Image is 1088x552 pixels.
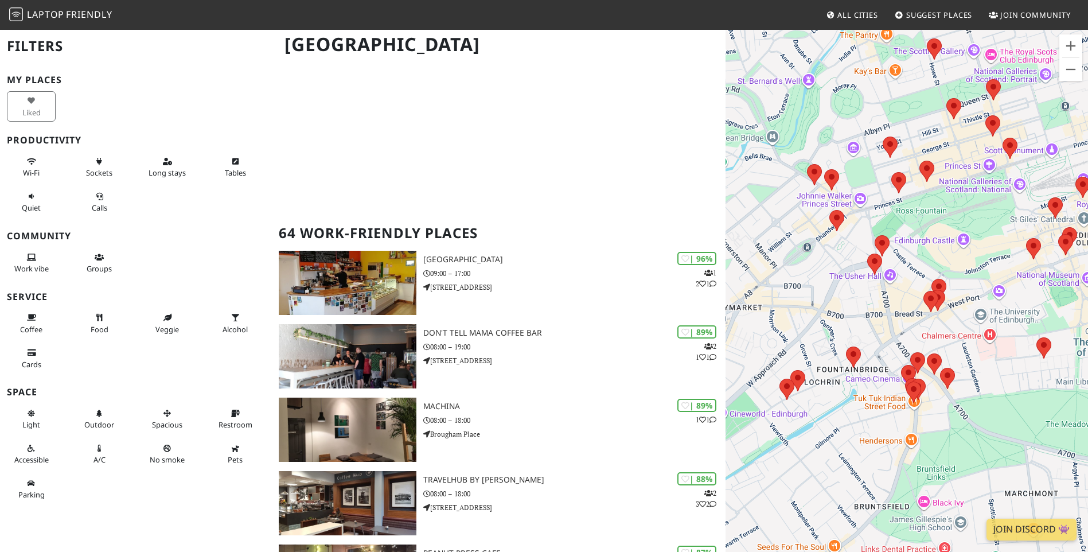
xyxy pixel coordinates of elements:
[423,475,726,485] h3: TravelHub by [PERSON_NAME]
[984,5,1075,25] a: Join Community
[225,168,246,178] span: Work-friendly tables
[211,439,260,469] button: Pets
[27,8,64,21] span: Laptop
[22,419,40,430] span: Natural light
[7,474,56,504] button: Parking
[143,439,192,469] button: No smoke
[211,404,260,434] button: Restroom
[219,419,252,430] span: Restroom
[92,203,107,213] span: Video/audio calls
[7,248,56,278] button: Work vibe
[143,404,192,434] button: Spacious
[75,152,124,182] button: Sockets
[837,10,878,20] span: All Cities
[75,439,124,469] button: A/C
[696,488,716,510] p: 2 3 2
[143,308,192,339] button: Veggie
[20,324,42,335] span: Coffee
[14,263,49,274] span: People working
[423,282,726,293] p: [STREET_ADDRESS]
[149,168,186,178] span: Long stays
[279,471,416,535] img: TravelHub by Lothian
[143,152,192,182] button: Long stays
[155,324,179,335] span: Veggie
[7,404,56,434] button: Light
[86,168,112,178] span: Power sockets
[423,268,726,279] p: 09:00 – 17:00
[7,387,265,398] h3: Space
[150,454,185,465] span: Smoke free
[279,398,416,462] img: Machina
[7,152,56,182] button: Wi-Fi
[423,255,726,265] h3: [GEOGRAPHIC_DATA]
[7,135,265,146] h3: Productivity
[22,203,41,213] span: Quiet
[423,429,726,440] p: Brougham Place
[91,324,108,335] span: Food
[7,343,56,374] button: Cards
[677,472,716,485] div: | 88%
[423,328,726,338] h3: Don't tell Mama Coffee Bar
[9,5,112,25] a: LaptopFriendly LaptopFriendly
[9,7,23,21] img: LaptopFriendly
[22,359,41,370] span: Credit cards
[75,248,124,278] button: Groups
[272,398,725,462] a: Machina | 89% 11 Machina 08:00 – 18:00 Brougham Place
[272,251,725,315] a: North Fort Cafe | 96% 121 [GEOGRAPHIC_DATA] 09:00 – 17:00 [STREET_ADDRESS]
[279,251,416,315] img: North Fort Cafe
[7,291,265,302] h3: Service
[211,308,260,339] button: Alcohol
[75,187,124,217] button: Calls
[696,414,716,425] p: 1 1
[7,29,265,64] h2: Filters
[423,415,726,426] p: 08:00 – 18:00
[890,5,977,25] a: Suggest Places
[66,8,112,21] span: Friendly
[223,324,248,335] span: Alcohol
[423,341,726,352] p: 08:00 – 19:00
[152,419,182,430] span: Spacious
[75,308,124,339] button: Food
[7,439,56,469] button: Accessible
[7,187,56,217] button: Quiet
[93,454,106,465] span: Air conditioned
[1059,58,1082,81] button: Zoom out
[821,5,883,25] a: All Cities
[7,308,56,339] button: Coffee
[275,29,723,60] h1: [GEOGRAPHIC_DATA]
[677,399,716,412] div: | 89%
[272,324,725,388] a: Don't tell Mama Coffee Bar | 89% 211 Don't tell Mama Coffee Bar 08:00 – 19:00 [STREET_ADDRESS]
[423,502,726,513] p: [STREET_ADDRESS]
[696,267,716,289] p: 1 2 1
[23,168,40,178] span: Stable Wi-Fi
[87,263,112,274] span: Group tables
[677,252,716,265] div: | 96%
[906,10,973,20] span: Suggest Places
[986,519,1077,541] a: Join Discord 👾
[1000,10,1071,20] span: Join Community
[696,341,716,363] p: 2 1 1
[75,404,124,434] button: Outdoor
[14,454,49,465] span: Accessible
[279,216,718,251] h2: 64 Work-Friendly Places
[7,231,265,242] h3: Community
[84,419,114,430] span: Outdoor area
[272,471,725,535] a: TravelHub by Lothian | 88% 232 TravelHub by [PERSON_NAME] 08:00 – 18:00 [STREET_ADDRESS]
[211,152,260,182] button: Tables
[279,324,416,388] img: Don't tell Mama Coffee Bar
[677,325,716,339] div: | 89%
[7,75,265,85] h3: My Places
[423,402,726,411] h3: Machina
[423,488,726,499] p: 08:00 – 18:00
[423,355,726,366] p: [STREET_ADDRESS]
[1059,34,1082,57] button: Zoom in
[18,489,45,500] span: Parking
[228,454,243,465] span: Pet friendly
